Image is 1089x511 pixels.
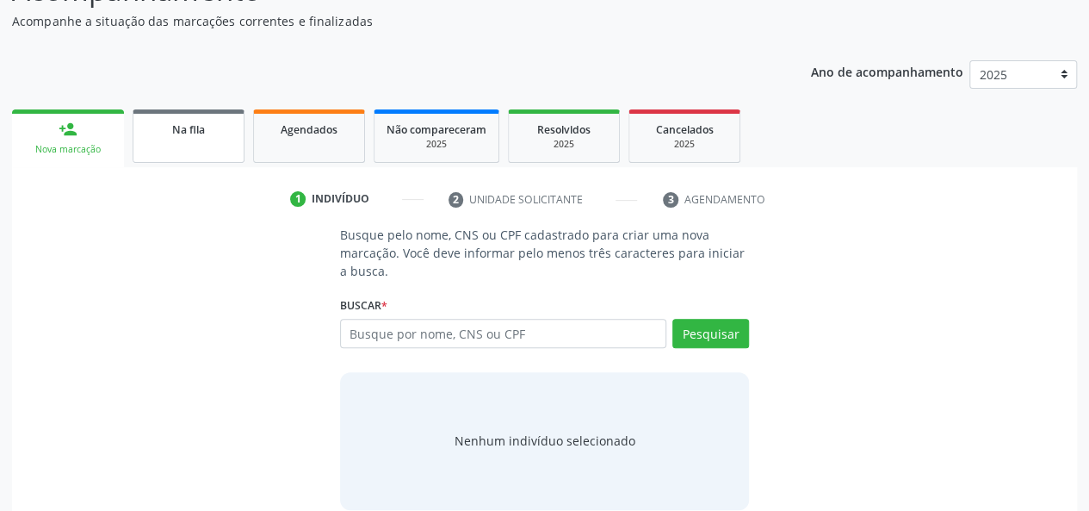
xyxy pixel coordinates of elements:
span: Não compareceram [387,122,486,137]
input: Busque por nome, CNS ou CPF [340,319,667,348]
span: Agendados [281,122,337,137]
div: 1 [290,191,306,207]
div: 2025 [641,138,727,151]
div: Nenhum indivíduo selecionado [455,432,635,450]
label: Buscar [340,292,387,319]
span: Na fila [172,122,205,137]
div: Indivíduo [312,191,369,207]
p: Acompanhe a situação das marcações correntes e finalizadas [12,12,758,30]
span: Resolvidos [537,122,591,137]
p: Ano de acompanhamento [811,60,963,82]
p: Busque pelo nome, CNS ou CPF cadastrado para criar uma nova marcação. Você deve informar pelo men... [340,226,750,280]
div: person_add [59,120,77,139]
div: 2025 [387,138,486,151]
button: Pesquisar [672,319,749,348]
div: 2025 [521,138,607,151]
div: Nova marcação [24,143,112,156]
span: Cancelados [656,122,714,137]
